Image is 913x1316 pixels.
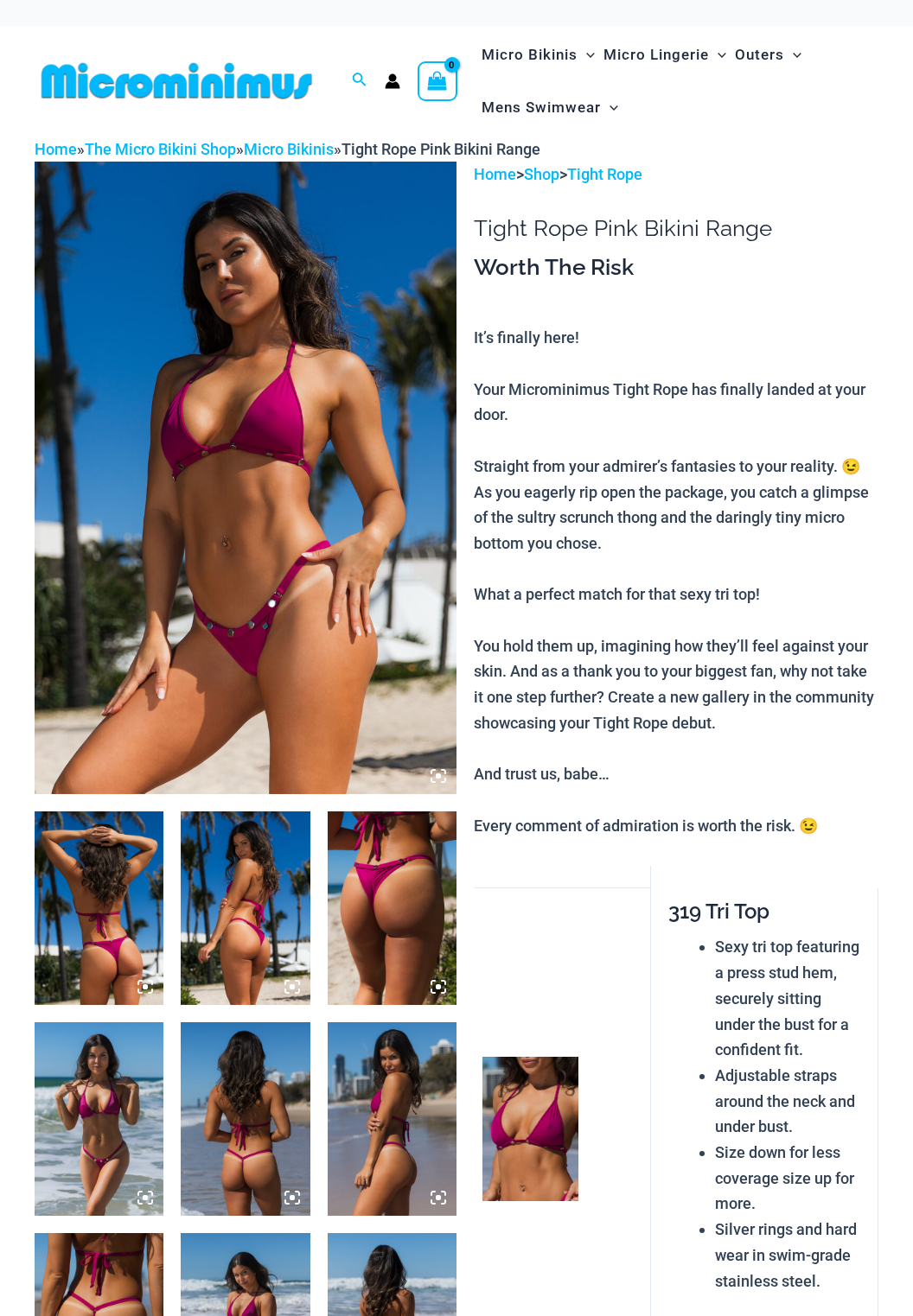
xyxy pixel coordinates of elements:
[599,29,731,81] a: Micro LingerieMenu ToggleMenu Toggle
[35,140,540,158] span: » » »
[342,140,540,158] span: Tight Rope Pink Bikini Range
[35,61,319,100] img: MM SHOP LOGO FLAT
[181,1022,310,1216] img: Tight Rope Pink 319 Top 4212 Micro
[477,29,599,81] a: Micro BikinisMenu ToggleMenu Toggle
[35,162,456,794] img: Tight Rope Pink 319 Top 4228 Thong
[181,811,310,1005] img: Tight Rope Pink 319 Top 4228 Thong
[715,934,862,1063] li: Sexy tri top featuring a press stud hem, securely sitting under the bust for a confident fit.
[474,162,878,188] p: > >
[482,86,601,130] span: Mens Swimwear
[735,33,784,77] span: Outers
[35,811,163,1005] img: Tight Rope Pink 319 Top 4228 Thong
[352,70,367,92] a: Search icon link
[524,165,559,183] a: Shop
[715,1140,862,1217] li: Size down for less coverage size up for more.
[668,899,769,924] span: 319 Tri Top
[784,33,801,77] span: Menu Toggle
[482,33,578,77] span: Micro Bikinis
[328,1022,456,1216] img: Tight Rope Pink 319 Top 4212 Micro
[715,1063,862,1140] li: Adjustable straps around the neck and under bust.
[567,165,642,183] a: Tight Rope
[709,33,726,77] span: Menu Toggle
[731,29,806,81] a: OutersMenu ToggleMenu Toggle
[603,33,709,77] span: Micro Lingerie
[477,81,622,134] a: Mens SwimwearMenu ToggleMenu Toggle
[601,86,618,130] span: Menu Toggle
[482,1057,579,1201] img: Tight Rope Pink 319 Top
[474,215,878,242] h1: Tight Rope Pink Bikini Range
[244,140,334,158] a: Micro Bikinis
[418,61,457,101] a: View Shopping Cart, empty
[474,165,516,183] a: Home
[35,1022,163,1216] img: Tight Rope Pink 319 Top 4212 Micro
[475,26,878,137] nav: Site Navigation
[474,325,878,838] p: It’s finally here! Your Microminimus Tight Rope has finally landed at your door. Straight from yo...
[328,811,456,1005] img: Tight Rope Pink 4228 Thong
[385,73,400,89] a: Account icon link
[578,33,595,77] span: Menu Toggle
[85,140,236,158] a: The Micro Bikini Shop
[474,253,878,283] h3: Worth The Risk
[715,1217,862,1294] li: Silver rings and hard wear in swim-grade stainless steel.
[35,140,77,158] a: Home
